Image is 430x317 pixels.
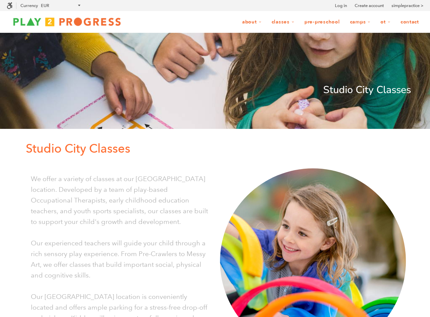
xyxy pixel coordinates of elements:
img: Play2Progress logo [7,15,127,28]
a: Camps [346,16,375,28]
a: Classes [267,16,299,28]
a: About [238,16,266,28]
a: Log in [335,2,347,9]
a: simplepractice > [391,2,423,9]
p: We offer a variety of classes at our [GEOGRAPHIC_DATA] location. Developed by a team of play-base... [31,173,210,227]
a: OT [376,16,395,28]
label: Currency [20,3,38,8]
a: Pre-Preschool [300,16,344,28]
p: Studio City Classes [19,82,411,98]
a: Create account [355,2,384,9]
p: Our experienced teachers will guide your child through a rich sensory play experience. From Pre-C... [31,238,210,281]
p: Studio City Classes [26,139,411,158]
a: Contact [396,16,423,28]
